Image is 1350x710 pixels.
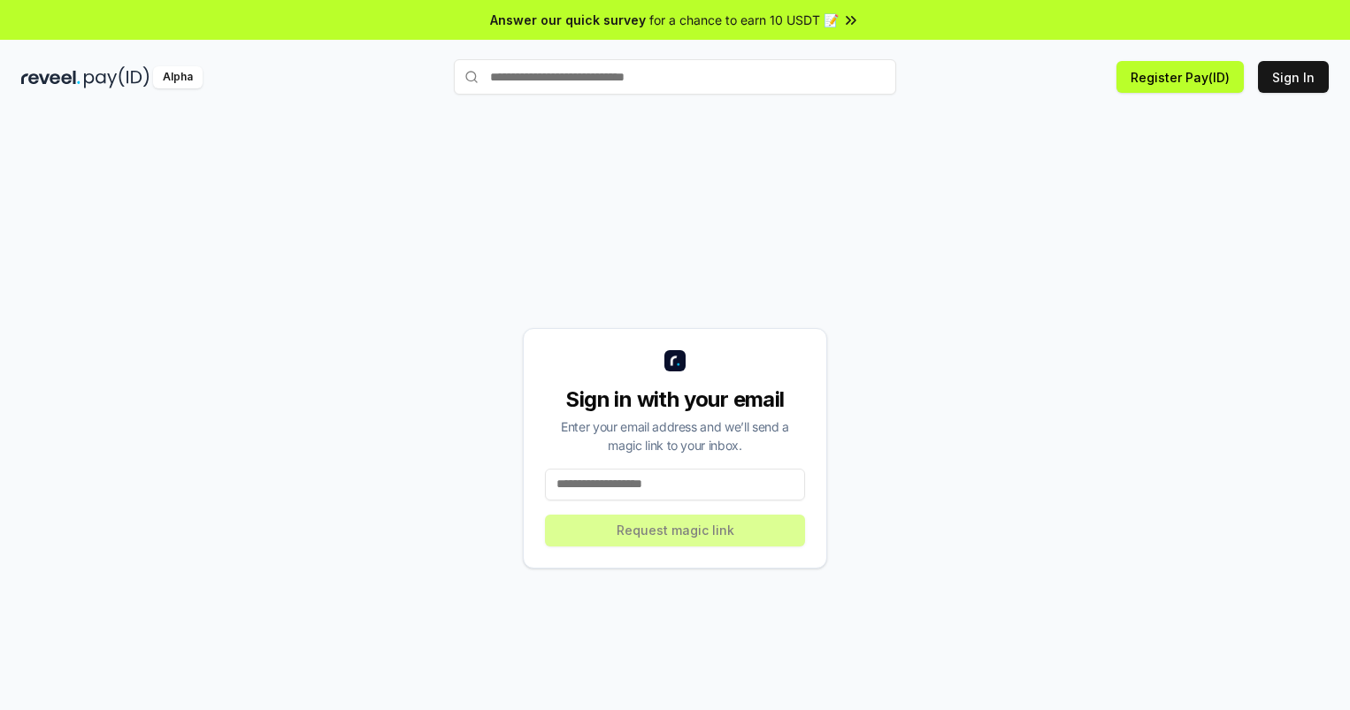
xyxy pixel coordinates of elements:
img: reveel_dark [21,66,81,88]
button: Register Pay(ID) [1116,61,1244,93]
img: logo_small [664,350,686,371]
div: Enter your email address and we’ll send a magic link to your inbox. [545,417,805,454]
div: Sign in with your email [545,386,805,414]
span: for a chance to earn 10 USDT 📝 [649,11,839,29]
span: Answer our quick survey [490,11,646,29]
img: pay_id [84,66,150,88]
div: Alpha [153,66,203,88]
button: Sign In [1258,61,1329,93]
